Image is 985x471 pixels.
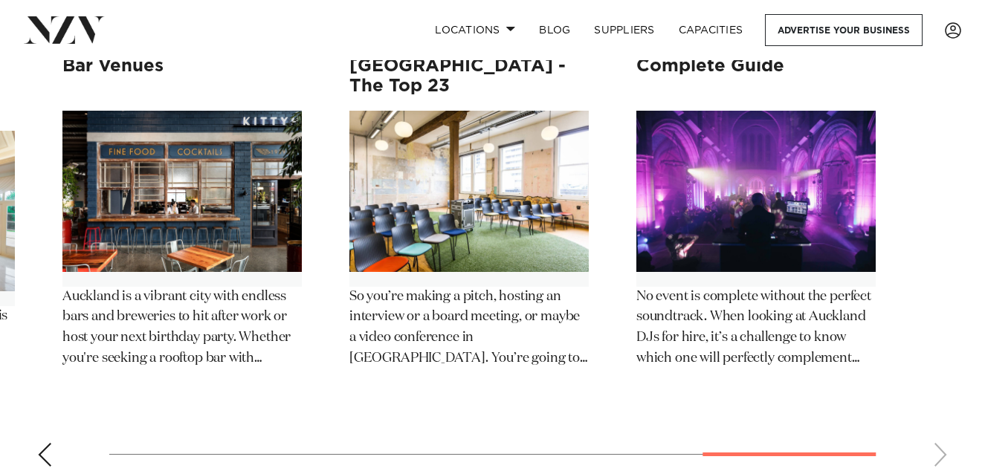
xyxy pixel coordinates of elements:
[349,287,589,370] p: So you’re making a pitch, hosting an interview or a board meeting, or maybe a video conference in...
[423,14,527,46] a: Locations
[582,14,666,46] a: SUPPLIERS
[667,14,755,46] a: Capacities
[349,111,589,271] img: Meeting Rooms Auckland - The Top 23
[62,37,302,96] h3: 27 of the Best Auckland Bar Venues
[349,37,589,96] h3: Meeting Rooms [GEOGRAPHIC_DATA] - The Top 23
[636,111,876,271] img: Auckland DJs - The Complete Guide
[24,16,105,43] img: nzv-logo.png
[62,287,302,370] p: Auckland is a vibrant city with endless bars and breweries to hit after work or host your next bi...
[636,287,876,370] p: No event is complete without the perfect soundtrack. When looking at Auckland DJs for hire, it’s ...
[765,14,923,46] a: Advertise your business
[62,37,302,369] a: 27 of the Best Auckland Bar Venues 27 of the Best Auckland Bar Venues Auckland is a vibrant city ...
[349,37,589,406] swiper-slide: 11 / 12
[349,37,589,369] a: Meeting Rooms [GEOGRAPHIC_DATA] - The Top 23 Meeting Rooms Auckland - The Top 23 So you’re making...
[62,111,302,271] img: 27 of the Best Auckland Bar Venues
[636,37,876,406] swiper-slide: 12 / 12
[527,14,582,46] a: BLOG
[62,37,302,406] swiper-slide: 10 / 12
[636,37,876,96] h3: Auckland DJs - The Complete Guide
[636,37,876,369] a: Auckland DJs - The Complete Guide Auckland DJs - The Complete Guide No event is complete without ...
